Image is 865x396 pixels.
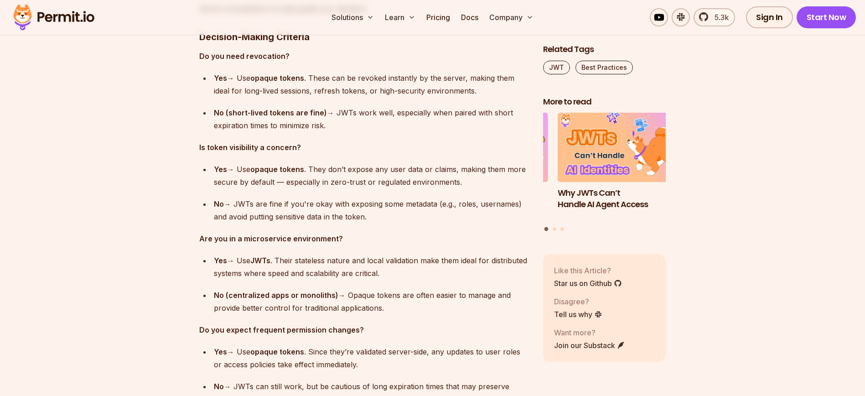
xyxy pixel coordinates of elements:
[214,73,227,83] strong: Yes
[553,227,556,231] button: Go to slide 2
[214,106,528,132] div: → JWTs work well, especially when paired with short expiration times to minimize risk.
[250,347,304,356] strong: opaque tokens
[214,199,224,208] strong: No
[694,8,735,26] a: 5.3k
[425,113,548,182] img: Policy-Based Access Control (PBAC) Isn’t as Great as You Think
[575,61,633,74] a: Best Practices
[199,325,364,334] strong: Do you expect frequent permission changes?
[554,278,622,289] a: Star us on Github
[250,165,304,174] strong: opaque tokens
[214,347,227,356] strong: Yes
[9,2,98,33] img: Permit logo
[214,198,528,223] div: → JWTs are fine if you're okay with exposing some metadata (e.g., roles, usernames) and avoid put...
[554,265,622,276] p: Like this Article?
[425,113,548,222] li: 3 of 3
[457,8,482,26] a: Docs
[214,72,528,97] div: → Use . These can be revoked instantly by the server, making them ideal for long-lived sessions, ...
[214,289,528,314] div: → Opaque tokens are often easier to manage and provide better control for traditional applications.
[709,12,729,23] span: 5.3k
[558,113,681,182] img: Why JWTs Can’t Handle AI Agent Access
[214,165,227,174] strong: Yes
[199,143,301,152] strong: Is token visibility a concern?
[544,227,549,231] button: Go to slide 1
[199,52,290,61] strong: Do you need revocation?
[558,113,681,222] a: Why JWTs Can’t Handle AI Agent AccessWhy JWTs Can’t Handle AI Agent Access
[558,113,681,222] li: 1 of 3
[214,382,224,391] strong: No
[543,113,666,233] div: Posts
[543,96,666,108] h2: More to read
[199,31,310,42] strong: Decision-Making Criteria
[214,291,338,300] strong: No (centralized apps or monoliths)
[746,6,793,28] a: Sign In
[554,327,625,338] p: Want more?
[425,188,548,221] h3: Policy-Based Access Control (PBAC) Isn’t as Great as You Think
[797,6,856,28] a: Start Now
[250,256,270,265] strong: JWTs
[214,345,528,371] div: → Use . Since they’re validated server-side, any updates to user roles or access policies take ef...
[250,73,304,83] strong: opaque tokens
[558,188,681,210] h3: Why JWTs Can’t Handle AI Agent Access
[423,8,454,26] a: Pricing
[554,309,602,320] a: Tell us why
[560,227,564,231] button: Go to slide 3
[381,8,419,26] button: Learn
[214,254,528,280] div: → Use . Their stateless nature and local validation make them ideal for distributed systems where...
[199,234,343,243] strong: Are you in a microservice environment?
[328,8,378,26] button: Solutions
[543,44,666,55] h2: Related Tags
[214,256,227,265] strong: Yes
[214,163,528,188] div: → Use . They don’t expose any user data or claims, making them more secure by default — especiall...
[543,61,570,74] a: JWT
[554,340,625,351] a: Join our Substack
[214,108,327,117] strong: No (short-lived tokens are fine)
[554,296,602,307] p: Disagree?
[486,8,537,26] button: Company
